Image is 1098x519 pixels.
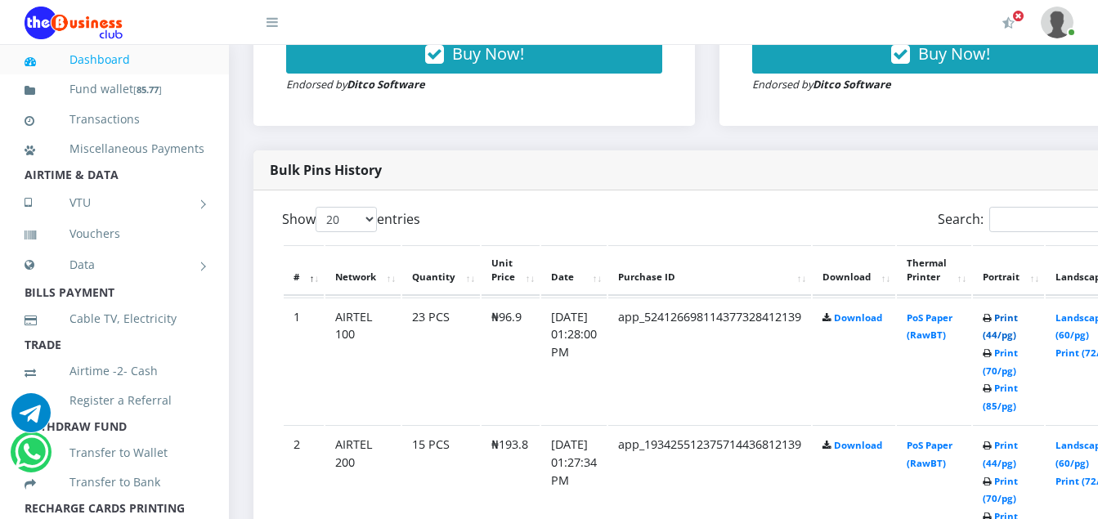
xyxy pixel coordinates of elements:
[1041,7,1073,38] img: User
[282,207,420,232] label: Show entries
[25,70,204,109] a: Fund wallet[85.77]
[834,311,882,324] a: Download
[286,77,425,92] small: Endorsed by
[316,207,377,232] select: Showentries
[25,130,204,168] a: Miscellaneous Payments
[1012,10,1024,22] span: Activate Your Membership
[284,245,324,296] th: #: activate to sort column descending
[834,439,882,451] a: Download
[907,439,952,469] a: PoS Paper (RawBT)
[918,43,990,65] span: Buy Now!
[482,298,540,424] td: ₦96.9
[983,347,1018,377] a: Print (70/pg)
[813,245,895,296] th: Download: activate to sort column ascending
[608,298,811,424] td: app_524126698114377328412139
[325,298,401,424] td: AIRTEL 100
[137,83,159,96] b: 85.77
[25,182,204,223] a: VTU
[284,298,324,424] td: 1
[25,463,204,501] a: Transfer to Bank
[25,244,204,285] a: Data
[897,245,971,296] th: Thermal Printer: activate to sort column ascending
[973,245,1044,296] th: Portrait: activate to sort column ascending
[15,445,48,472] a: Chat for support
[608,245,811,296] th: Purchase ID: activate to sort column ascending
[983,382,1018,412] a: Print (85/pg)
[25,101,204,138] a: Transactions
[25,7,123,39] img: Logo
[983,439,1018,469] a: Print (44/pg)
[25,215,204,253] a: Vouchers
[25,434,204,472] a: Transfer to Wallet
[270,161,382,179] strong: Bulk Pins History
[402,245,480,296] th: Quantity: activate to sort column ascending
[983,311,1018,342] a: Print (44/pg)
[25,300,204,338] a: Cable TV, Electricity
[25,382,204,419] a: Register a Referral
[25,41,204,78] a: Dashboard
[752,77,891,92] small: Endorsed by
[325,245,401,296] th: Network: activate to sort column ascending
[482,245,540,296] th: Unit Price: activate to sort column ascending
[286,34,662,74] button: Buy Now!
[983,475,1018,505] a: Print (70/pg)
[541,245,607,296] th: Date: activate to sort column ascending
[402,298,480,424] td: 23 PCS
[11,405,51,432] a: Chat for support
[25,352,204,390] a: Airtime -2- Cash
[813,77,891,92] strong: Ditco Software
[907,311,952,342] a: PoS Paper (RawBT)
[541,298,607,424] td: [DATE] 01:28:00 PM
[1002,16,1015,29] i: Activate Your Membership
[452,43,524,65] span: Buy Now!
[347,77,425,92] strong: Ditco Software
[133,83,162,96] small: [ ]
